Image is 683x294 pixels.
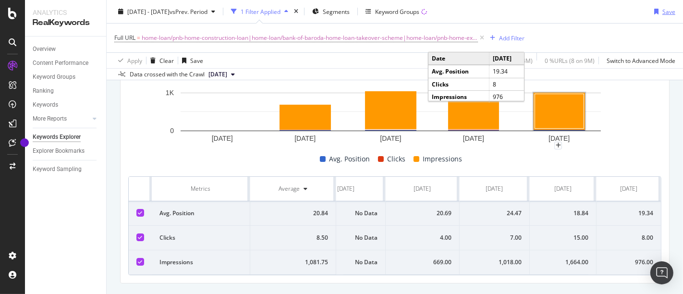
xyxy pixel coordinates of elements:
span: Avg. Position [329,153,370,165]
span: Full URL [114,34,135,42]
div: 8.00 [604,233,653,242]
a: Overview [33,44,99,54]
div: Keywords Explorer [33,132,81,142]
div: 7.00 [467,233,522,242]
div: plus [554,142,562,149]
a: More Reports [33,114,90,124]
span: Impressions [423,153,463,165]
text: [DATE] [212,135,233,142]
div: 24.47 [467,209,522,218]
div: Explorer Bookmarks [33,146,85,156]
button: Save [178,53,203,68]
button: Clear [146,53,174,68]
div: Save [190,56,203,64]
span: vs Prev. Period [170,7,207,15]
div: Keyword Groups [33,72,75,82]
div: Keyword Sampling [33,164,82,174]
div: 0 % URLs ( 8 on 9M ) [545,56,595,64]
div: 4.00 [393,233,451,242]
text: [DATE] [294,135,316,142]
span: [DATE] - [DATE] [127,7,170,15]
div: 19.34 [604,209,653,218]
div: No Data [314,233,378,242]
div: Average [279,184,300,193]
div: 20.69 [393,209,451,218]
div: More Reports [33,114,67,124]
div: Clear [159,56,174,64]
a: Keywords [33,100,99,110]
div: Tooltip anchor [20,138,29,147]
div: 15.00 [537,233,588,242]
text: [DATE] [463,135,484,142]
div: 0 % Clicks ( 34 on 24M ) [474,56,533,64]
span: 2025 Aug. 4th [208,70,227,79]
div: Analytics [33,8,98,17]
div: 1,081.75 [258,258,328,267]
div: No Data [314,258,378,267]
div: 18.84 [537,209,588,218]
div: Apply [127,56,142,64]
button: Keyword Groups [362,4,431,19]
div: Keywords [33,100,58,110]
div: [DATE] [414,184,431,193]
div: 20.84 [258,209,328,218]
button: Apply [114,53,142,68]
div: Metrics [159,184,242,193]
td: Avg. Position [152,201,250,226]
div: 669.00 [393,258,451,267]
text: 0 [170,127,174,135]
button: Save [650,4,675,19]
div: times [292,7,300,16]
div: Add Filter [499,34,524,42]
span: Segments [323,7,350,15]
div: Save [662,7,675,15]
a: Content Performance [33,58,99,68]
a: Keywords Explorer [33,132,99,142]
div: Ranking [33,86,54,96]
div: 1,018.00 [467,258,522,267]
div: Overview [33,44,56,54]
span: home-loan/pnb-home-construction-loan|home-loan/bank-of-baroda-home-loan-takeover-scheme|home-loan... [142,31,478,45]
span: = [137,34,140,42]
td: Impressions [152,250,250,275]
button: 1 Filter Applied [227,4,292,19]
a: Explorer Bookmarks [33,146,99,156]
a: Ranking [33,86,99,96]
div: [DATE] [554,184,572,193]
div: Content Performance [33,58,88,68]
div: RealKeywords [33,17,98,28]
div: Switch to Advanced Mode [607,56,675,64]
button: Segments [308,4,354,19]
button: [DATE] [205,69,239,80]
div: Open Intercom Messenger [650,261,673,284]
div: 1 Filter Applied [241,7,281,15]
text: [DATE] [380,135,401,142]
text: [DATE] [549,135,570,142]
div: [DATE] [337,184,354,193]
span: Clicks [388,153,406,165]
div: Data crossed with the Crawl [130,70,205,79]
a: Keyword Groups [33,72,99,82]
button: Switch to Advanced Mode [603,53,675,68]
button: Add Filter [486,32,524,44]
text: 1K [166,89,174,97]
div: 8.50 [258,233,328,242]
button: [DATE] - [DATE]vsPrev. Period [114,4,219,19]
div: 976.00 [604,258,653,267]
td: Clicks [152,226,250,250]
div: 1,664.00 [537,258,588,267]
div: [DATE] [620,184,637,193]
a: Keyword Sampling [33,164,99,174]
div: Keyword Groups [375,7,419,15]
div: No Data [314,209,378,218]
svg: A chart. [128,49,654,146]
div: [DATE] [486,184,503,193]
